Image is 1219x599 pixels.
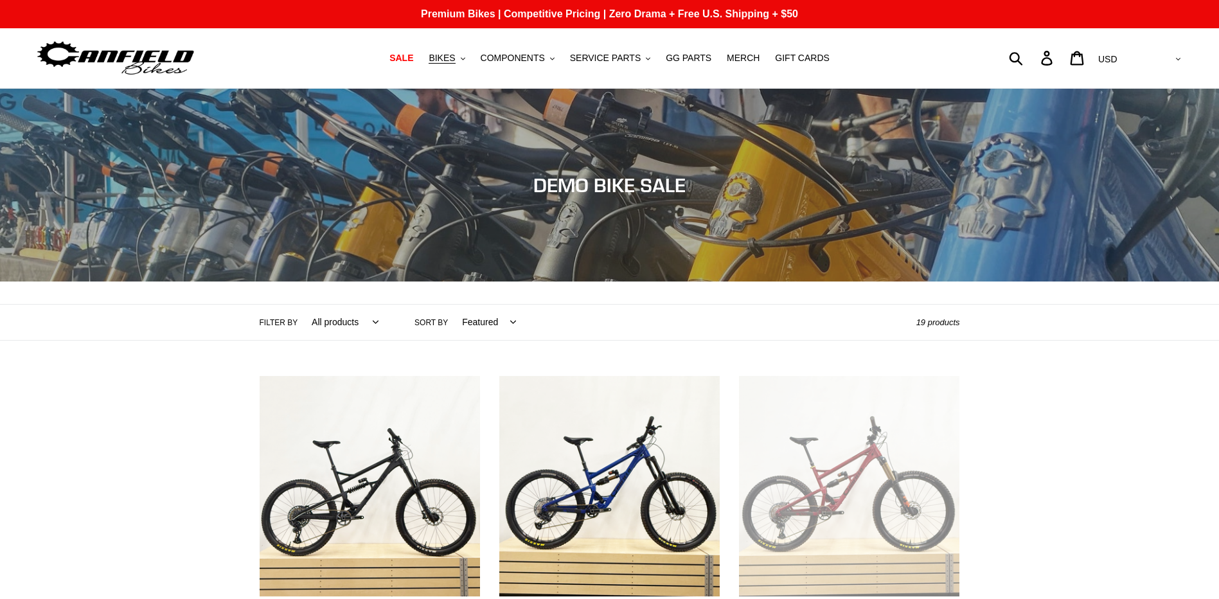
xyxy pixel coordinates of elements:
button: COMPONENTS [474,49,561,67]
a: GIFT CARDS [769,49,836,67]
span: BIKES [429,53,455,64]
a: GG PARTS [659,49,718,67]
label: Filter by [260,317,298,328]
span: 19 products [916,317,960,327]
button: BIKES [422,49,471,67]
span: SERVICE PARTS [570,53,641,64]
a: MERCH [720,49,766,67]
span: GIFT CARDS [775,53,830,64]
span: GG PARTS [666,53,711,64]
button: SERVICE PARTS [564,49,657,67]
span: MERCH [727,53,760,64]
input: Search [1016,44,1049,72]
span: DEMO BIKE SALE [533,174,686,197]
a: SALE [383,49,420,67]
img: Canfield Bikes [35,38,196,78]
label: Sort by [414,317,448,328]
span: SALE [389,53,413,64]
span: COMPONENTS [481,53,545,64]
